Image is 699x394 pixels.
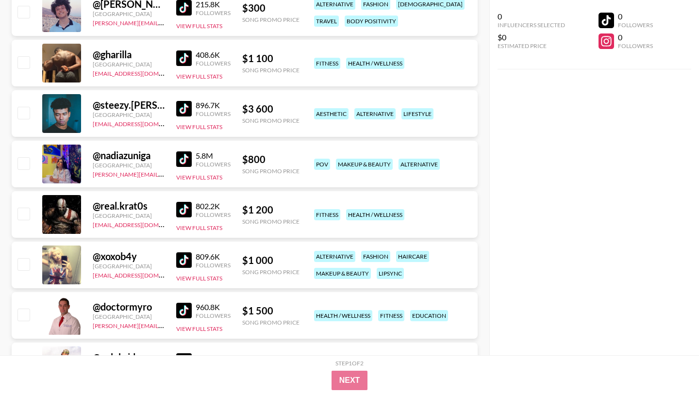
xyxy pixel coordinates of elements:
div: 0 [618,33,653,42]
div: haircare [396,251,429,262]
div: body positivity [345,16,398,27]
div: fitness [378,310,404,321]
button: View Full Stats [176,123,222,131]
div: Followers [196,211,231,218]
div: $ 1 500 [242,305,300,317]
div: Song Promo Price [242,117,300,124]
div: fitness [314,58,340,69]
div: 0 [618,12,653,21]
button: View Full Stats [176,275,222,282]
div: [GEOGRAPHIC_DATA] [93,61,165,68]
div: health / wellness [314,310,372,321]
img: TikTok [176,151,192,167]
div: $ 300 [242,2,300,14]
div: Followers [196,9,231,16]
a: [EMAIL_ADDRESS][DOMAIN_NAME] [93,68,190,77]
div: $ 1 000 [242,254,300,266]
div: makeup & beauty [336,159,393,170]
img: TikTok [176,353,192,369]
div: Followers [196,60,231,67]
div: $ 1 100 [242,52,300,65]
div: @ xoxob4y [93,250,165,263]
div: travel [314,16,339,27]
div: [GEOGRAPHIC_DATA] [93,263,165,270]
div: Influencers Selected [498,21,565,29]
div: alternative [354,108,396,119]
a: [PERSON_NAME][EMAIL_ADDRESS][PERSON_NAME][DOMAIN_NAME] [93,320,283,329]
a: [EMAIL_ADDRESS][DOMAIN_NAME] [93,118,190,128]
div: [GEOGRAPHIC_DATA] [93,212,165,219]
button: Next [332,371,368,390]
div: fitness [314,209,340,220]
div: @ gharilla [93,49,165,61]
div: [GEOGRAPHIC_DATA] [93,10,165,17]
div: @ doctormyro [93,301,165,313]
div: 408.6K [196,50,231,60]
div: @ nadiazuniga [93,149,165,162]
img: TikTok [176,202,192,217]
div: lipsync [377,268,404,279]
div: aesthetic [314,108,349,119]
img: TikTok [176,50,192,66]
div: @ real.krat0s [93,200,165,212]
div: Song Promo Price [242,268,300,276]
div: [GEOGRAPHIC_DATA] [93,313,165,320]
div: 960.8K [196,302,231,312]
div: alternative [399,159,440,170]
a: [PERSON_NAME][EMAIL_ADDRESS][DOMAIN_NAME] [93,17,236,27]
div: 261.6K [196,353,231,362]
div: alternative [314,251,355,262]
div: Followers [196,110,231,117]
div: education [410,310,448,321]
div: Song Promo Price [242,218,300,225]
div: lifestyle [401,108,433,119]
div: 809.6K [196,252,231,262]
img: TikTok [176,303,192,318]
button: View Full Stats [176,224,222,231]
a: [EMAIL_ADDRESS][DOMAIN_NAME] [93,219,190,229]
div: [GEOGRAPHIC_DATA] [93,111,165,118]
div: Followers [196,262,231,269]
a: [PERSON_NAME][EMAIL_ADDRESS][DOMAIN_NAME] [93,169,236,178]
div: $ 3 600 [242,103,300,115]
button: View Full Stats [176,22,222,30]
div: 802.2K [196,201,231,211]
div: Followers [196,161,231,168]
img: TikTok [176,101,192,116]
div: Song Promo Price [242,167,300,175]
button: View Full Stats [176,325,222,332]
div: Song Promo Price [242,319,300,326]
div: @ steezy.[PERSON_NAME] [93,99,165,111]
button: View Full Stats [176,174,222,181]
div: Followers [196,312,231,319]
div: Song Promo Price [242,16,300,23]
div: Estimated Price [498,42,565,49]
div: Followers [618,21,653,29]
div: health / wellness [346,209,404,220]
div: [GEOGRAPHIC_DATA] [93,162,165,169]
div: fashion [361,251,390,262]
div: @ nab.bridges [93,351,165,363]
div: Followers [618,42,653,49]
img: TikTok [176,252,192,268]
div: makeup & beauty [314,268,371,279]
a: [EMAIL_ADDRESS][DOMAIN_NAME] [93,270,190,279]
div: Song Promo Price [242,66,300,74]
div: 0 [498,12,565,21]
div: 896.7K [196,100,231,110]
div: 5.8M [196,151,231,161]
div: health / wellness [346,58,404,69]
div: $ 1 200 [242,204,300,216]
div: Step 1 of 2 [335,360,364,367]
div: $0 [498,33,565,42]
button: View Full Stats [176,73,222,80]
div: pov [314,159,330,170]
div: $ 800 [242,153,300,165]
